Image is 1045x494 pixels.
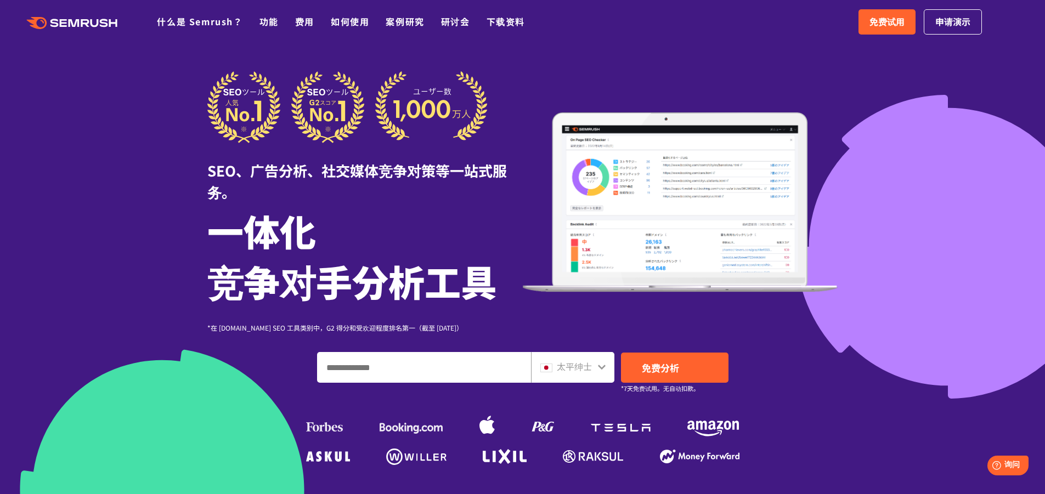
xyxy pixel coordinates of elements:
[935,15,970,28] font: 申请演示
[259,15,279,28] a: 功能
[924,9,982,35] a: 申请演示
[557,360,592,373] font: 太平绅士
[157,15,242,28] a: 什么是 Semrush？
[947,451,1033,482] iframe: 帮助小部件启动器
[386,15,424,28] a: 案例研究
[869,15,905,28] font: 免费试用
[441,15,470,28] a: 研讨会
[207,323,463,332] font: *在 [DOMAIN_NAME] SEO 工具类别中，G2 得分和受欢迎程度排名第一（截至 [DATE]）
[331,15,369,28] a: 如何使用
[207,160,507,202] font: SEO、广告分析、社交媒体竞争对策等一站式服务。
[642,361,679,374] font: 免费分析
[318,353,530,382] input: 输入域名、关键字或 URL
[207,204,316,257] font: 一体化
[207,254,497,307] font: 竞争对手分析工具
[621,384,699,393] font: *7天免费试用。无自动扣款。
[487,15,525,28] a: 下载资料
[295,15,314,28] a: 费用
[621,353,728,383] a: 免费分析
[858,9,916,35] a: 免费试用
